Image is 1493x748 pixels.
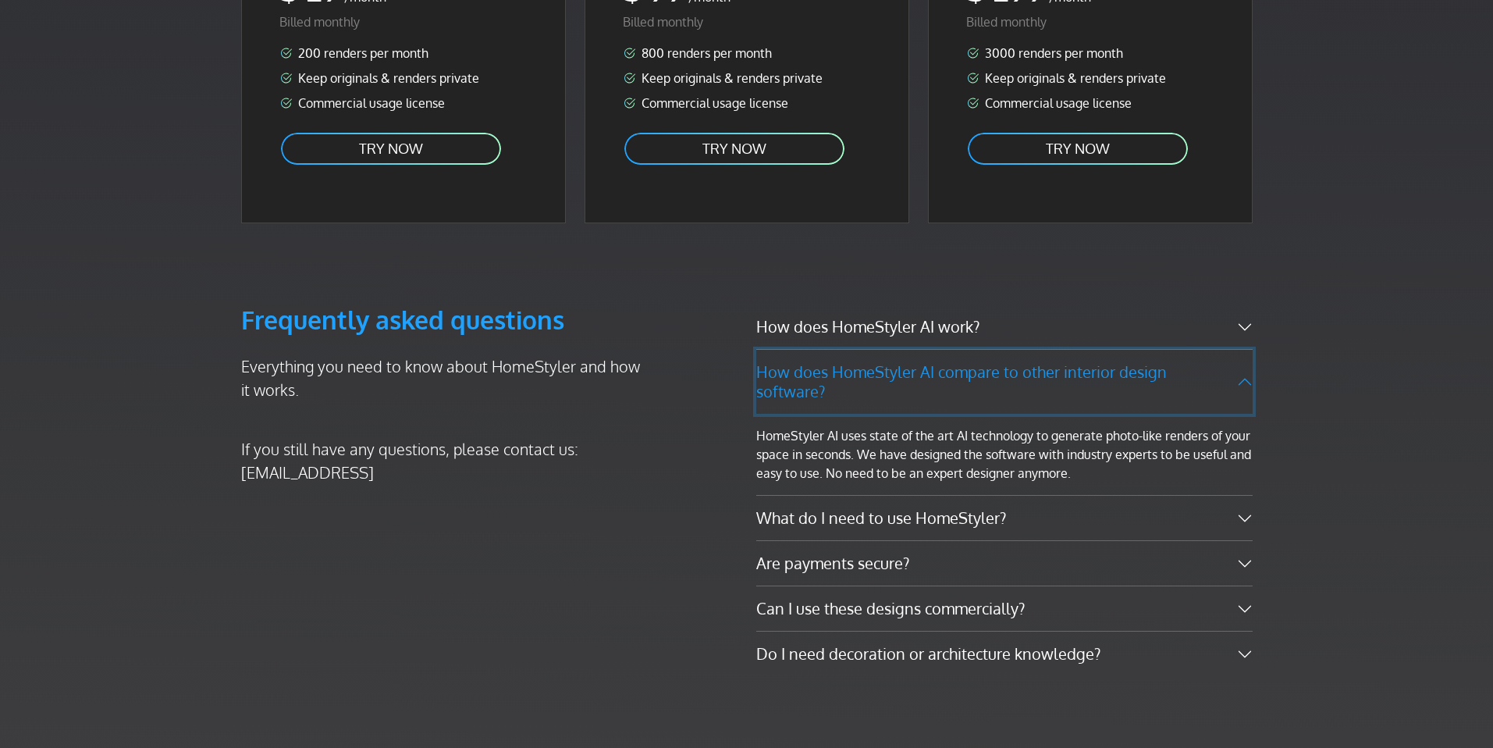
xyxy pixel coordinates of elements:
[279,14,360,30] span: Billed monthly
[623,44,871,62] li: 800 renders per month
[241,305,652,336] h3: Frequently asked questions
[966,94,1214,112] li: Commercial usage license
[966,131,1189,166] a: TRY NOW
[623,94,871,112] li: Commercial usage license
[756,496,1253,540] button: What do I need to use HomeStyler?
[241,354,652,401] p: Everything you need to know about HomeStyler and how it works.
[756,305,1253,349] button: How does HomeStyler AI work?
[623,14,703,30] span: Billed monthly
[279,44,528,62] li: 200 renders per month
[279,94,528,112] li: Commercial usage license
[756,541,1253,586] button: Are payments secure?
[756,632,1253,676] button: Do I need decoration or architecture knowledge?
[966,14,1047,30] span: Billed monthly
[279,131,503,166] a: TRY NOW
[623,69,871,87] li: Keep originals & renders private
[279,69,528,87] li: Keep originals & renders private
[966,44,1214,62] li: 3000 renders per month
[966,69,1214,87] li: Keep originals & renders private
[756,350,1253,414] button: How does HomeStyler AI compare to other interior design software?
[756,414,1253,495] div: HomeStyler AI uses state of the art AI technology to generate photo-like renders of your space in...
[241,437,652,484] p: If you still have any questions, please contact us: [EMAIL_ADDRESS]
[623,131,846,166] a: TRY NOW
[756,586,1253,631] button: Can I use these designs commercially?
